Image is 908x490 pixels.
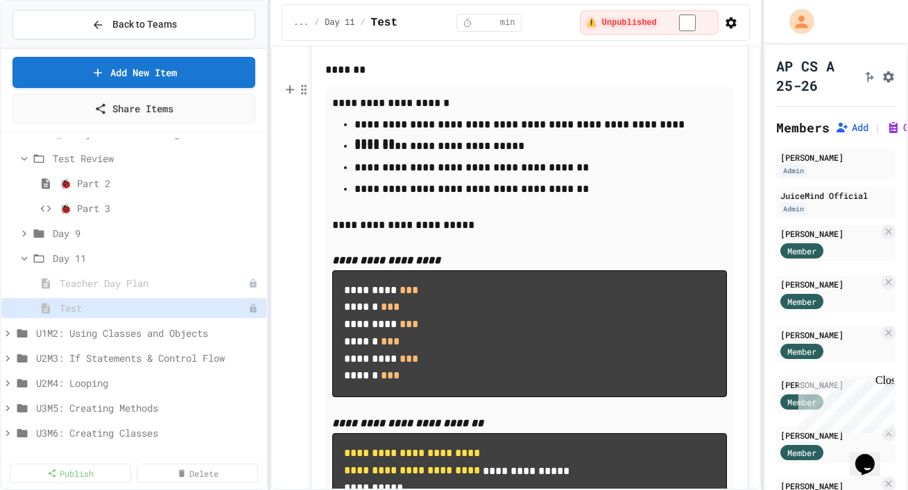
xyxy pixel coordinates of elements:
[53,251,261,265] span: Day 11
[787,295,816,308] span: Member
[12,94,255,123] a: Share Items
[780,378,879,391] div: [PERSON_NAME]
[780,165,807,177] div: Admin
[780,203,807,215] div: Admin
[662,15,712,31] input: publish toggle
[36,326,261,340] span: U1M2: Using Classes and Objects
[36,450,261,465] span: U3M7: Inheritance
[60,276,248,290] span: Teacher Day Plan
[53,226,261,240] span: Day 9
[780,429,879,441] div: [PERSON_NAME]
[580,10,718,35] div: ⚠️ Students cannot see this content! Click the toggle to publish it and make it visible to your c...
[36,426,261,440] span: U3M6: Creating Classes
[248,304,258,313] div: Unpublished
[12,10,255,40] button: Back to Teams
[314,17,319,28] span: /
[780,227,879,240] div: [PERSON_NAME]
[53,151,261,166] span: Test Review
[10,464,131,483] a: Publish
[360,17,365,28] span: /
[60,176,261,191] span: 🐞 Part 2
[36,351,261,365] span: U2M3: If Statements & Control Flow
[787,446,816,459] span: Member
[776,118,830,137] h2: Members
[12,57,255,88] a: Add New Item
[248,279,258,288] div: Unpublished
[60,301,248,315] span: Test
[137,464,258,483] a: Delete
[874,119,881,136] span: |
[882,67,896,84] button: Assignment Settings
[371,15,397,31] span: Test
[787,245,816,257] span: Member
[780,278,879,290] div: [PERSON_NAME]
[780,151,891,164] div: [PERSON_NAME]
[776,56,857,95] h1: AP CS A 25-26
[36,401,261,415] span: U3M5: Creating Methods
[293,17,309,28] span: ...
[325,17,354,28] span: Day 11
[6,6,96,88] div: Chat with us now!Close
[787,345,816,358] span: Member
[862,67,876,84] button: Click to see fork details
[787,396,816,408] span: Member
[793,374,894,433] iframe: chat widget
[112,17,177,32] span: Back to Teams
[775,6,818,37] div: My Account
[780,329,879,341] div: [PERSON_NAME]
[60,201,261,216] span: 🐞 Part 3
[36,376,261,390] span: U2M4: Looping
[500,17,515,28] span: min
[850,435,894,476] iframe: chat widget
[835,121,868,134] button: Add
[586,17,656,28] span: ⚠️ Unpublished
[780,189,891,202] div: JuiceMind Official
